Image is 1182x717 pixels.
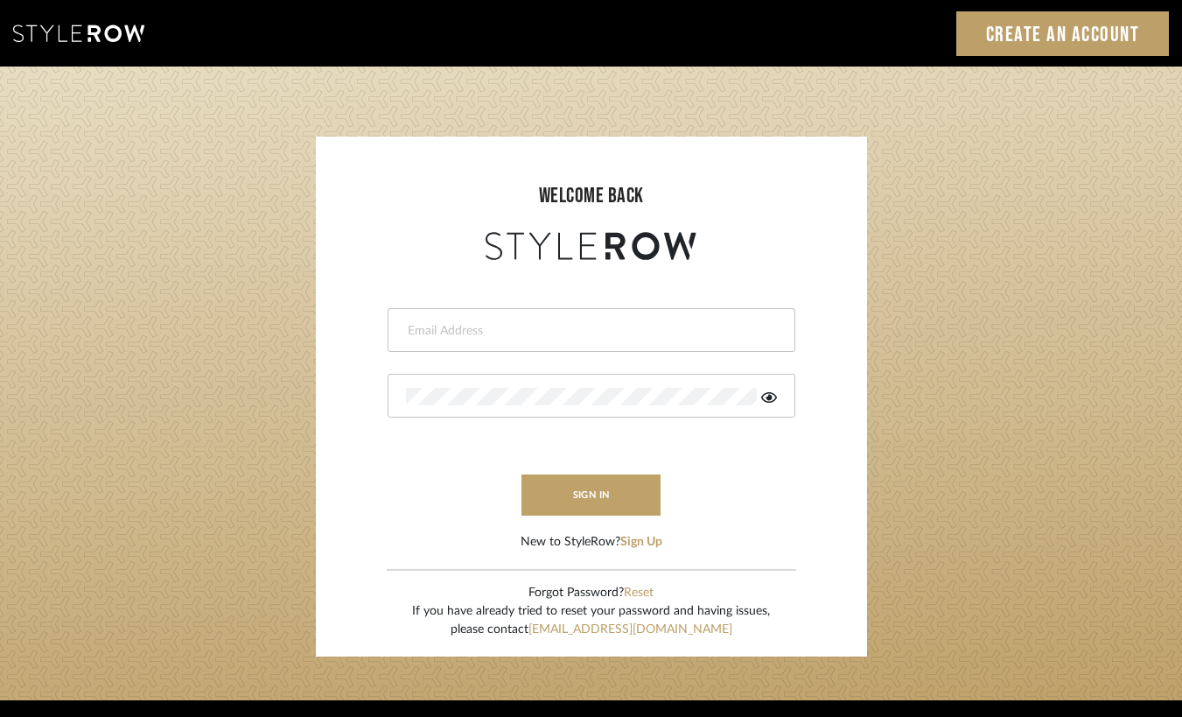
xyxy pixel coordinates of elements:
button: Sign Up [620,533,662,552]
input: Email Address [406,322,773,340]
div: welcome back [333,180,850,212]
div: New to StyleRow? [521,533,662,552]
div: Forgot Password? [412,584,770,602]
a: Create an Account [956,11,1170,56]
button: sign in [521,474,661,516]
a: [EMAIL_ADDRESS][DOMAIN_NAME] [528,623,732,636]
button: Reset [624,584,654,602]
div: If you have already tried to reset your password and having issues, please contact [412,602,770,639]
